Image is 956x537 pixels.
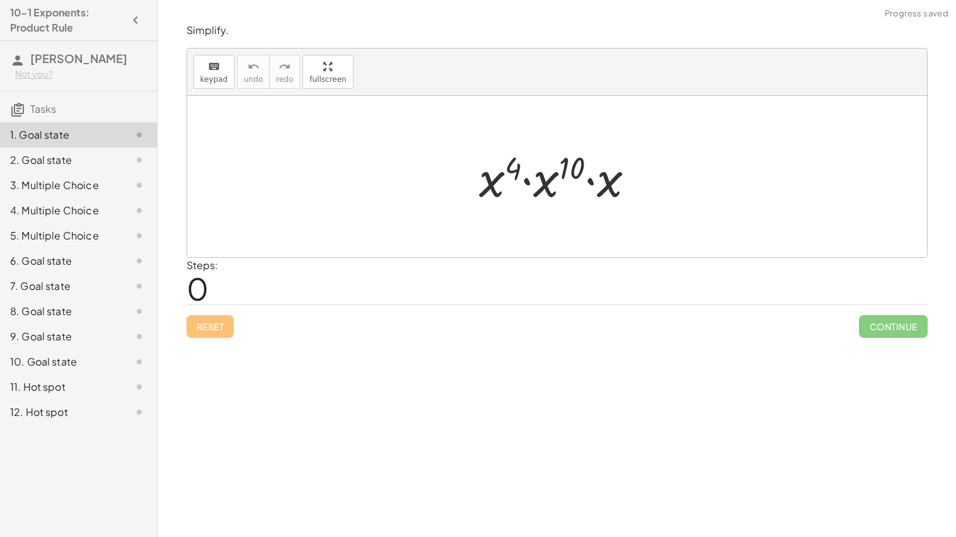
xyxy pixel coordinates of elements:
[30,51,127,66] span: [PERSON_NAME]
[10,405,112,420] div: 12. Hot spot
[10,178,112,193] div: 3. Multiple Choice
[132,178,147,193] i: Task not started.
[208,59,220,74] i: keyboard
[132,329,147,344] i: Task not started.
[132,127,147,142] i: Task not started.
[132,253,147,268] i: Task not started.
[10,329,112,344] div: 9. Goal state
[132,304,147,319] i: Task not started.
[885,8,948,20] span: Progress saved
[10,379,112,395] div: 11. Hot spot
[237,55,270,89] button: undoundo
[132,279,147,294] i: Task not started.
[10,203,112,218] div: 4. Multiple Choice
[187,258,218,272] label: Steps:
[10,153,112,168] div: 2. Goal state
[269,55,300,89] button: redoredo
[132,379,147,395] i: Task not started.
[132,228,147,243] i: Task not started.
[132,203,147,218] i: Task not started.
[193,55,235,89] button: keyboardkeypad
[10,253,112,268] div: 6. Goal state
[187,23,928,38] p: Simplify.
[302,55,353,89] button: fullscreen
[248,59,260,74] i: undo
[10,354,112,369] div: 10. Goal state
[10,127,112,142] div: 1. Goal state
[244,75,263,84] span: undo
[187,269,209,308] span: 0
[132,354,147,369] i: Task not started.
[200,75,228,84] span: keypad
[10,5,124,35] h4: 10-1 Exponents: Product Rule
[10,228,112,243] div: 5. Multiple Choice
[10,304,112,319] div: 8. Goal state
[132,153,147,168] i: Task not started.
[276,75,293,84] span: redo
[132,405,147,420] i: Task not started.
[30,102,56,115] span: Tasks
[309,75,346,84] span: fullscreen
[15,68,147,81] div: Not you?
[279,59,291,74] i: redo
[10,279,112,294] div: 7. Goal state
